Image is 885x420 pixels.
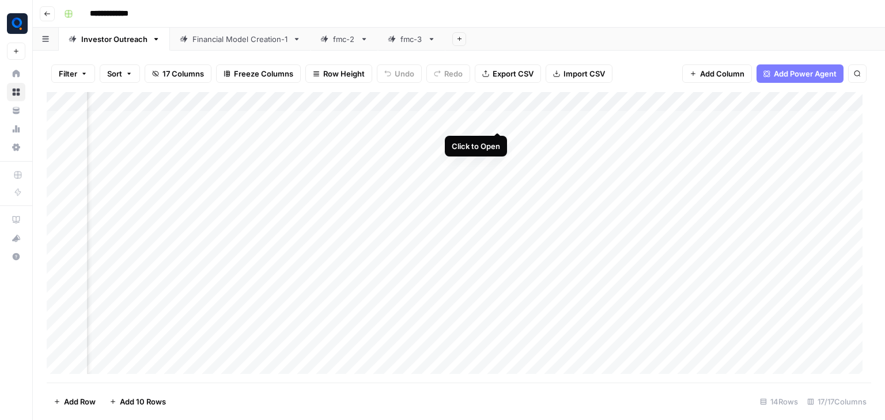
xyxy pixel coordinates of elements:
[700,68,744,79] span: Add Column
[120,396,166,407] span: Add 10 Rows
[192,33,288,45] div: Financial Model Creation-1
[400,33,423,45] div: fmc-3
[234,68,293,79] span: Freeze Columns
[546,64,612,83] button: Import CSV
[7,83,25,101] a: Browse
[774,68,837,79] span: Add Power Agent
[475,64,541,83] button: Export CSV
[333,33,355,45] div: fmc-2
[493,68,534,79] span: Export CSV
[452,140,500,152] div: Click to Open
[7,120,25,138] a: Usage
[7,138,25,156] a: Settings
[7,64,25,83] a: Home
[64,396,96,407] span: Add Row
[107,68,122,79] span: Sort
[59,68,77,79] span: Filter
[47,392,103,411] button: Add Row
[162,68,204,79] span: 17 Columns
[103,392,173,411] button: Add 10 Rows
[7,229,25,247] button: What's new?
[7,13,28,34] img: Qubit - SEO Logo
[323,68,365,79] span: Row Height
[100,64,140,83] button: Sort
[51,64,95,83] button: Filter
[377,64,422,83] button: Undo
[216,64,301,83] button: Freeze Columns
[444,68,463,79] span: Redo
[755,392,803,411] div: 14 Rows
[757,64,844,83] button: Add Power Agent
[682,64,752,83] button: Add Column
[395,68,414,79] span: Undo
[59,28,170,51] a: Investor Outreach
[7,230,25,247] div: What's new?
[426,64,470,83] button: Redo
[145,64,211,83] button: 17 Columns
[563,68,605,79] span: Import CSV
[311,28,378,51] a: fmc-2
[170,28,311,51] a: Financial Model Creation-1
[81,33,147,45] div: Investor Outreach
[7,211,25,229] a: AirOps Academy
[7,101,25,120] a: Your Data
[7,9,25,38] button: Workspace: Qubit - SEO
[305,64,372,83] button: Row Height
[803,392,871,411] div: 17/17 Columns
[7,247,25,266] button: Help + Support
[378,28,445,51] a: fmc-3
